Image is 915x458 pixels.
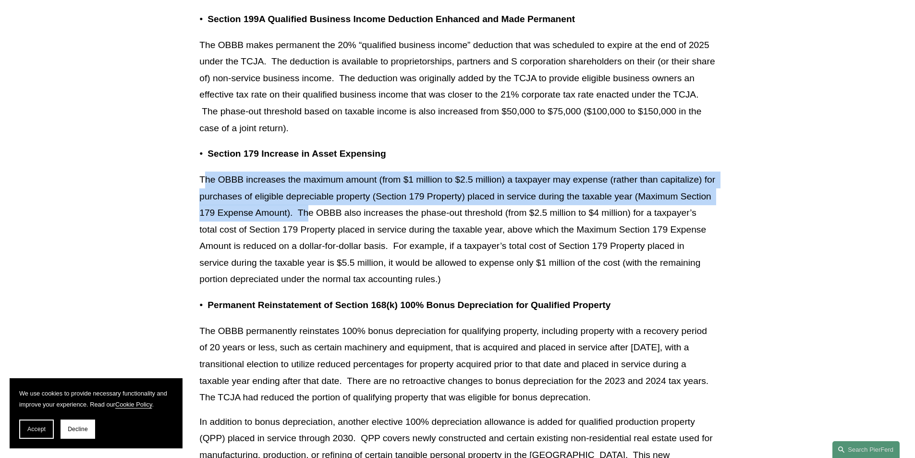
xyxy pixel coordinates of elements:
button: Accept [19,420,54,439]
strong: Section 179 Increase in Asset Expensing [207,149,386,159]
p: We use cookies to provide necessary functionality and improve your experience. Read our . [19,388,173,410]
p: The OBBB increases the maximum amount (from $1 million to $2.5 million) a taxpayer may expense (r... [199,172,715,288]
section: Cookie banner [10,378,183,448]
p: The OBBB permanently reinstates 100% bonus depreciation for qualifying property, including proper... [199,323,715,406]
span: Accept [27,426,46,433]
button: Decline [61,420,95,439]
a: Cookie Policy [115,401,152,408]
a: Search this site [832,441,900,458]
p: The OBBB makes permanent the 20% “qualified business income” deduction that was scheduled to expi... [199,37,715,136]
strong: Section 199A Qualified Business Income Deduction Enhanced and Made Permanent [207,14,575,24]
span: Decline [68,426,88,433]
strong: Permanent Reinstatement of Section 168(k) 100% Bonus Depreciation for Qualified Property [207,300,610,310]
